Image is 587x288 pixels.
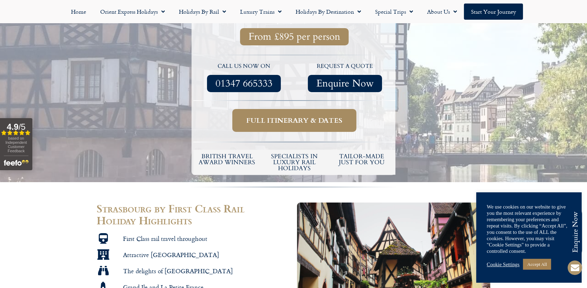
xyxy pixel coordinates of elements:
h2: Holiday Highlights [97,215,290,226]
span: From £895 per person [249,32,340,41]
a: Enquire Now [308,75,382,92]
h6: Specialists in luxury rail holidays [264,153,325,171]
a: Holidays by Rail [172,4,233,20]
span: Full itinerary & dates [246,116,342,125]
a: Orient Express Holidays [93,4,172,20]
a: Home [64,4,93,20]
a: Accept All [523,259,551,270]
a: From £895 per person [240,28,349,45]
a: Special Trips [368,4,420,20]
a: 01347 665333 [207,75,281,92]
p: request a quote [298,62,392,71]
a: About Us [420,4,464,20]
a: Full itinerary & dates [232,109,356,132]
h2: Strasbourg by First Class Rail [97,203,290,215]
nav: Menu [4,4,583,20]
span: Attractive [GEOGRAPHIC_DATA] [122,251,219,259]
a: Holidays by Destination [289,4,368,20]
h5: British Travel Award winners [197,153,257,165]
h5: tailor-made just for you [331,153,392,165]
a: Cookie Settings [487,261,520,268]
div: We use cookies on our website to give you the most relevant experience by remembering your prefer... [487,204,571,254]
span: 01347 665333 [215,79,272,88]
span: Enquire Now [316,79,374,88]
a: Start your Journey [464,4,523,20]
a: Luxury Trains [233,4,289,20]
p: call us now on [197,62,291,71]
span: The delights of [GEOGRAPHIC_DATA] [122,267,233,275]
span: First Class rail travel throughout [122,235,208,243]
